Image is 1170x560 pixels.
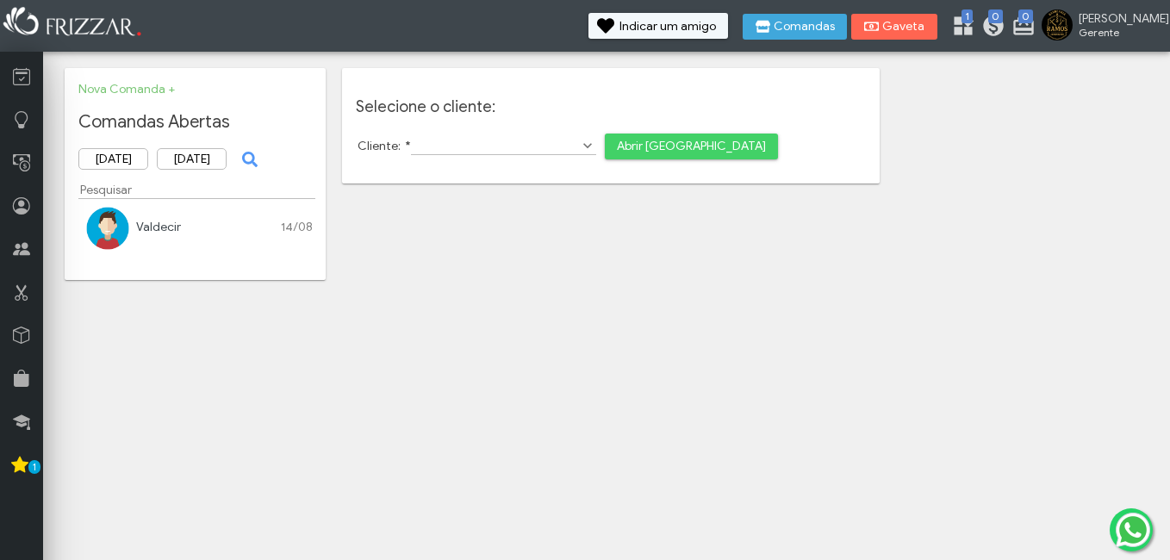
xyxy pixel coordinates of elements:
[579,137,596,154] button: Show Options
[605,134,778,159] button: Abrir [GEOGRAPHIC_DATA]
[951,14,968,41] a: 1
[281,220,313,234] span: 14/08
[235,146,261,172] button: ui-button
[588,13,728,39] button: Indicar um amigo
[851,14,937,40] button: Gaveta
[1112,509,1154,551] img: whatsapp.png
[78,181,315,199] input: Pesquisar
[358,139,412,153] label: Cliente:
[28,460,40,474] span: 1
[1079,26,1156,39] span: Gerente
[962,9,973,23] span: 1
[78,82,175,96] a: Nova Comanda +
[157,148,227,170] input: Data Final
[1011,14,1029,41] a: 0
[617,134,766,159] span: Abrir [GEOGRAPHIC_DATA]
[247,146,249,172] span: ui-button
[774,21,835,33] span: Comandas
[882,21,925,33] span: Gaveta
[136,220,181,234] a: Valdecir
[78,111,312,133] h2: Comandas Abertas
[981,14,999,41] a: 0
[1042,9,1161,44] a: [PERSON_NAME] Gerente
[1079,11,1156,26] span: [PERSON_NAME]
[743,14,847,40] button: Comandas
[1018,9,1033,23] span: 0
[988,9,1003,23] span: 0
[356,97,867,116] h3: Selecione o cliente:
[619,21,716,33] span: Indicar um amigo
